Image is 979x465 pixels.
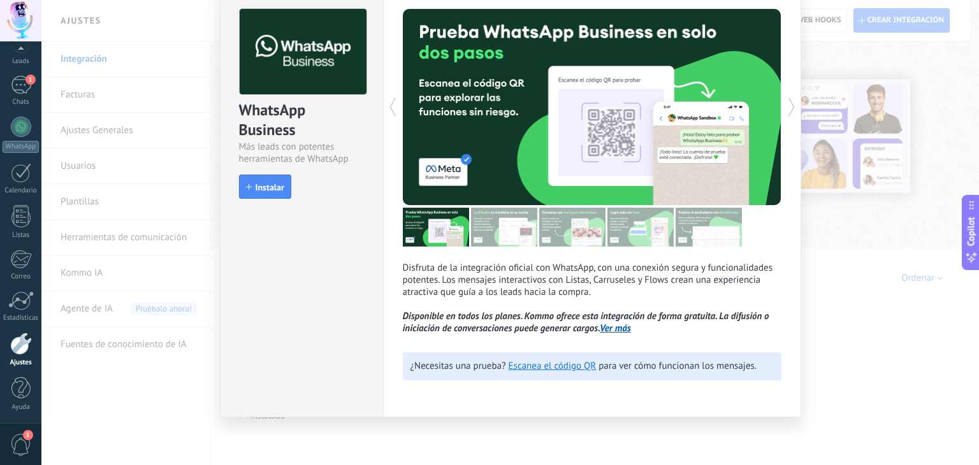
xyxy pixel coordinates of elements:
img: tour_image_62c9952fc9cf984da8d1d2aa2c453724.png [607,208,674,247]
div: Chats [3,98,40,106]
span: 1 [25,75,36,85]
div: Ayuda [3,403,40,411]
div: Calendario [3,187,40,195]
span: Copilot [965,217,978,247]
a: Escanea el código QR [509,360,597,372]
div: Más leads con potentes herramientas de WhatsApp [239,141,365,165]
img: tour_image_cc27419dad425b0ae96c2716632553fa.png [471,208,537,247]
img: logo_main.png [240,9,366,95]
div: WhatsApp Business [239,100,365,141]
button: Instalar [239,175,291,199]
img: tour_image_7a4924cebc22ed9e3259523e50fe4fd6.png [403,208,469,247]
div: Estadísticas [3,314,40,322]
span: ¿Necesitas una prueba? [410,360,506,372]
div: Ajustes [3,359,40,367]
div: Listas [3,231,40,240]
img: tour_image_cc377002d0016b7ebaeb4dbe65cb2175.png [676,208,742,247]
span: para ver cómo funcionan los mensajes. [598,360,757,372]
p: Disfruta de la integración oficial con WhatsApp, con una conexión segura y funcionalidades potent... [403,262,781,334]
a: Ver más [600,322,631,334]
div: Leads [3,57,40,66]
span: Instalar [256,183,284,192]
span: 1 [23,430,33,440]
i: Disponible en todos los planes. Kommo ofrece esta integración de forma gratuita. La difusión o in... [403,310,769,334]
img: tour_image_1009fe39f4f058b759f0df5a2b7f6f06.png [539,208,606,247]
div: Correo [3,273,40,281]
div: WhatsApp [3,141,39,153]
